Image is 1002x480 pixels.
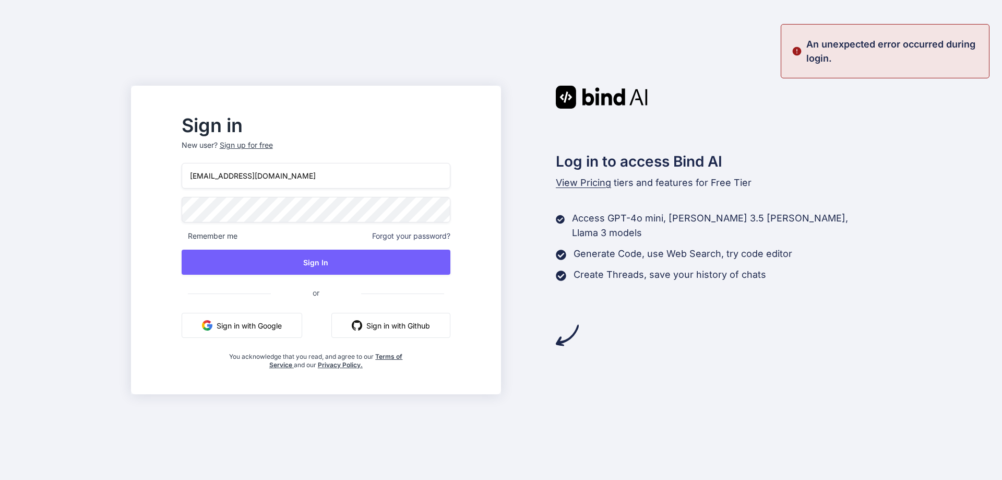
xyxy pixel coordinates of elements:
p: An unexpected error occurred during login. [806,37,983,65]
h2: Log in to access Bind AI [556,150,871,172]
img: alert [792,37,802,65]
input: Login or Email [182,163,450,189]
img: google [202,320,212,331]
a: Privacy Policy. [318,361,363,369]
span: or [271,280,361,306]
div: Sign up for free [220,140,273,150]
button: Sign in with Github [331,313,450,338]
img: arrow [556,324,579,347]
p: Generate Code, use Web Search, try code editor [574,247,792,261]
p: Access GPT-4o mini, [PERSON_NAME] 3.5 [PERSON_NAME], Llama 3 models [572,211,871,240]
button: Sign in with Google [182,313,302,338]
p: New user? [182,140,450,163]
p: tiers and features for Free Tier [556,175,871,190]
span: Remember me [182,231,237,241]
p: Create Threads, save your history of chats [574,267,766,282]
span: Forgot your password? [372,231,450,241]
button: Sign In [182,250,450,275]
div: You acknowledge that you read, and agree to our and our [226,346,406,369]
h2: Sign in [182,117,450,134]
span: View Pricing [556,177,611,188]
img: Bind AI logo [556,86,648,109]
a: Terms of Service [269,353,403,369]
img: github [352,320,362,331]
